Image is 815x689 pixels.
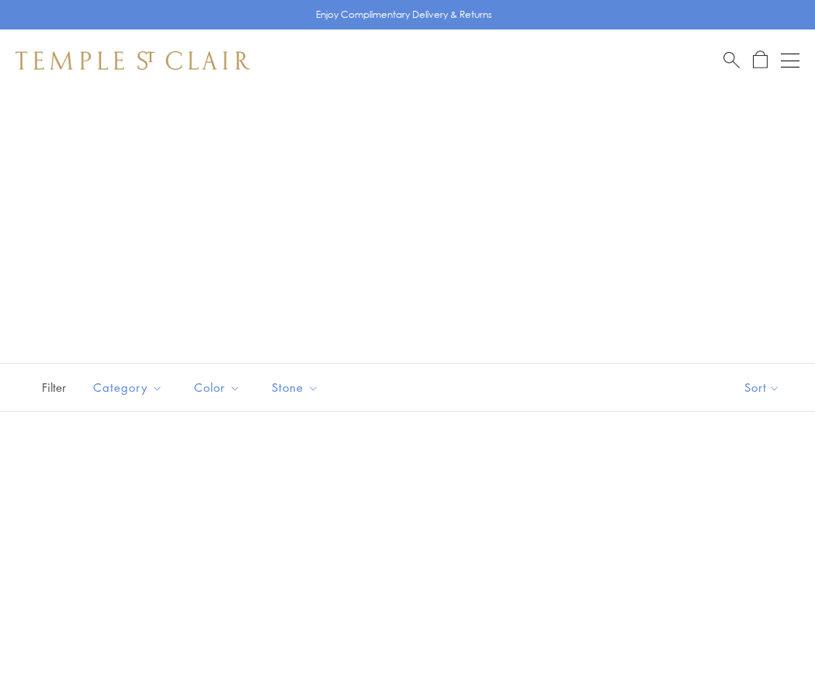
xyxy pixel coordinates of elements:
[186,378,252,397] span: Color
[81,370,175,405] button: Category
[260,370,331,405] button: Stone
[753,50,768,70] a: Open Shopping Bag
[16,51,250,70] img: Temple St. Clair
[781,51,799,70] button: Open navigation
[264,378,331,397] span: Stone
[723,50,740,70] a: Search
[85,378,175,397] span: Category
[182,370,252,405] button: Color
[709,364,815,411] button: Show sort by
[316,7,492,23] p: Enjoy Complimentary Delivery & Returns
